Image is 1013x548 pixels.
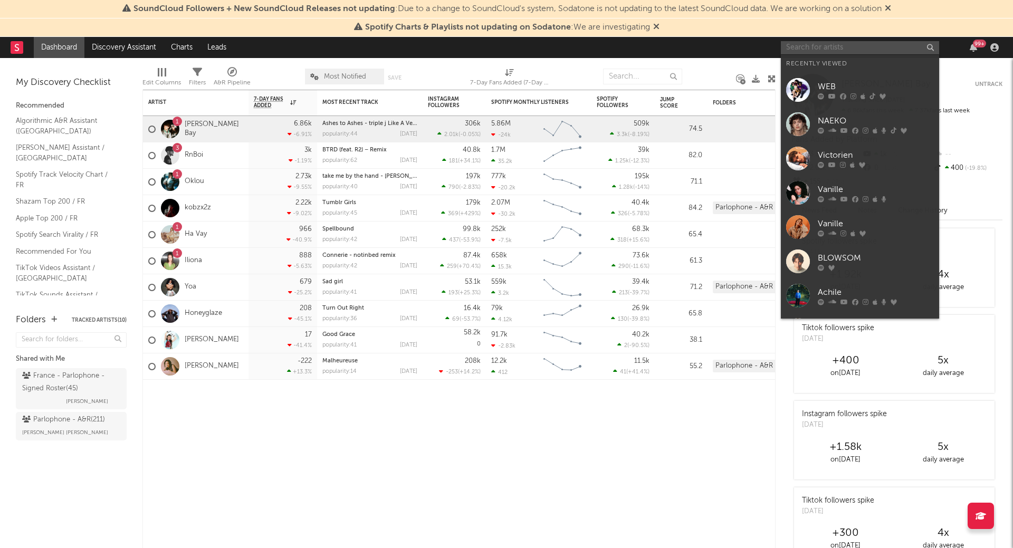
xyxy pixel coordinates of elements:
a: Achile [781,278,939,313]
div: Parlophone - A&R (211) [713,360,792,372]
span: Dismiss [653,23,660,32]
span: -2.83 % [461,185,479,190]
div: [DATE] [802,334,874,344]
div: -45.1 % [288,315,312,322]
svg: Chart title [539,301,586,327]
div: ( ) [608,157,649,164]
div: daily average [894,281,992,294]
div: popularity: 36 [322,316,357,322]
div: Tiktok followers spike [802,323,874,334]
a: Shazam Top 200 / FR [16,196,116,207]
span: -8.19 % [629,132,648,138]
div: -24k [491,131,511,138]
div: ( ) [437,131,481,138]
a: Malheureuse [322,358,358,364]
div: -6.91 % [288,131,312,138]
a: Tumblr Girls [322,200,356,206]
div: -- [932,148,1002,161]
div: Edit Columns [142,63,181,94]
div: 0 [428,327,481,353]
span: 193 [448,290,458,296]
div: -5.63 % [288,263,312,270]
div: 35.2k [491,158,512,165]
a: Recommended For You [16,246,116,257]
svg: Chart title [539,327,586,353]
div: BTRD (feat. R2) – Remix [322,147,417,153]
span: -253 [446,369,458,375]
div: 252k [491,226,506,233]
div: -40.9 % [286,236,312,243]
a: [PERSON_NAME] Bay [185,120,243,138]
div: [DATE] [400,290,417,295]
div: 966 [299,226,312,233]
div: Turn Out Right [322,305,417,311]
span: +70.4 % [458,264,479,270]
a: Apple Top 200 / FR [16,213,116,224]
div: +400 [797,354,894,367]
a: Ashes to Ashes - triple j Like A Version [322,121,426,127]
div: -9.55 % [288,184,312,190]
div: [DATE] [400,369,417,374]
div: [DATE] [400,131,417,137]
span: 181 [449,158,458,164]
span: : We are investigating [365,23,650,32]
div: [DATE] [400,210,417,216]
button: 99+ [970,43,977,52]
span: SoundCloud Followers + New SoundCloud Releases not updating [133,5,395,13]
div: ( ) [445,315,481,322]
div: 73.6k [633,252,649,259]
span: : Due to a change to SoundCloud's system, Sodatone is not updating to the latest SoundCloud data.... [133,5,882,13]
div: 71.1 [660,176,702,188]
div: 40.8k [463,147,481,153]
div: 15.3k [491,263,512,270]
div: 7-Day Fans Added (7-Day Fans Added) [470,63,549,94]
div: 58.2k [464,329,481,336]
div: 208k [465,358,481,364]
div: on [DATE] [797,367,894,380]
div: [DATE] [400,263,417,269]
span: +14.2 % [460,369,479,375]
div: 2.07M [491,199,510,206]
div: 5 x [894,441,992,454]
div: +1.58k [797,441,894,454]
div: popularity: 40 [322,184,358,190]
div: 208 [300,305,312,312]
div: -20.2k [491,184,515,191]
span: 2 [624,343,627,349]
div: [DATE] [400,342,417,348]
svg: Chart title [539,142,586,169]
div: 197k [466,173,481,180]
div: -25.2 % [288,289,312,296]
div: popularity: 42 [322,237,357,243]
a: take me by the hand - [PERSON_NAME] remix [322,174,447,179]
div: 2.73k [295,173,312,180]
span: 1.25k [615,158,629,164]
span: 3.3k [617,132,628,138]
div: popularity: 41 [322,290,357,295]
div: 40.2k [632,331,649,338]
div: 84.2 [660,202,702,215]
div: 99 + [973,40,986,47]
div: Spotify Followers [597,96,634,109]
div: Parlophone - A&R ( 211 ) [22,414,105,426]
a: Sad girl [322,279,343,285]
div: Jump Score [660,97,686,109]
div: Sad girl [322,279,417,285]
div: ( ) [613,368,649,375]
div: 55.2 [660,360,702,373]
div: Achile [818,286,934,299]
div: 99.8k [463,226,481,233]
div: 61.3 [660,255,702,267]
div: Spotify Monthly Listeners [491,99,570,105]
div: 412 [491,369,508,376]
div: ( ) [440,263,481,270]
div: 1.7M [491,147,505,153]
a: Iliona [185,256,202,265]
a: Vanille [781,210,939,244]
div: ( ) [441,210,481,217]
span: -5.78 % [629,211,648,217]
div: +300 [797,527,894,540]
div: Spellbound [322,226,417,232]
div: ( ) [442,289,481,296]
span: Spotify Charts & Playlists not updating on Sodatone [365,23,571,32]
